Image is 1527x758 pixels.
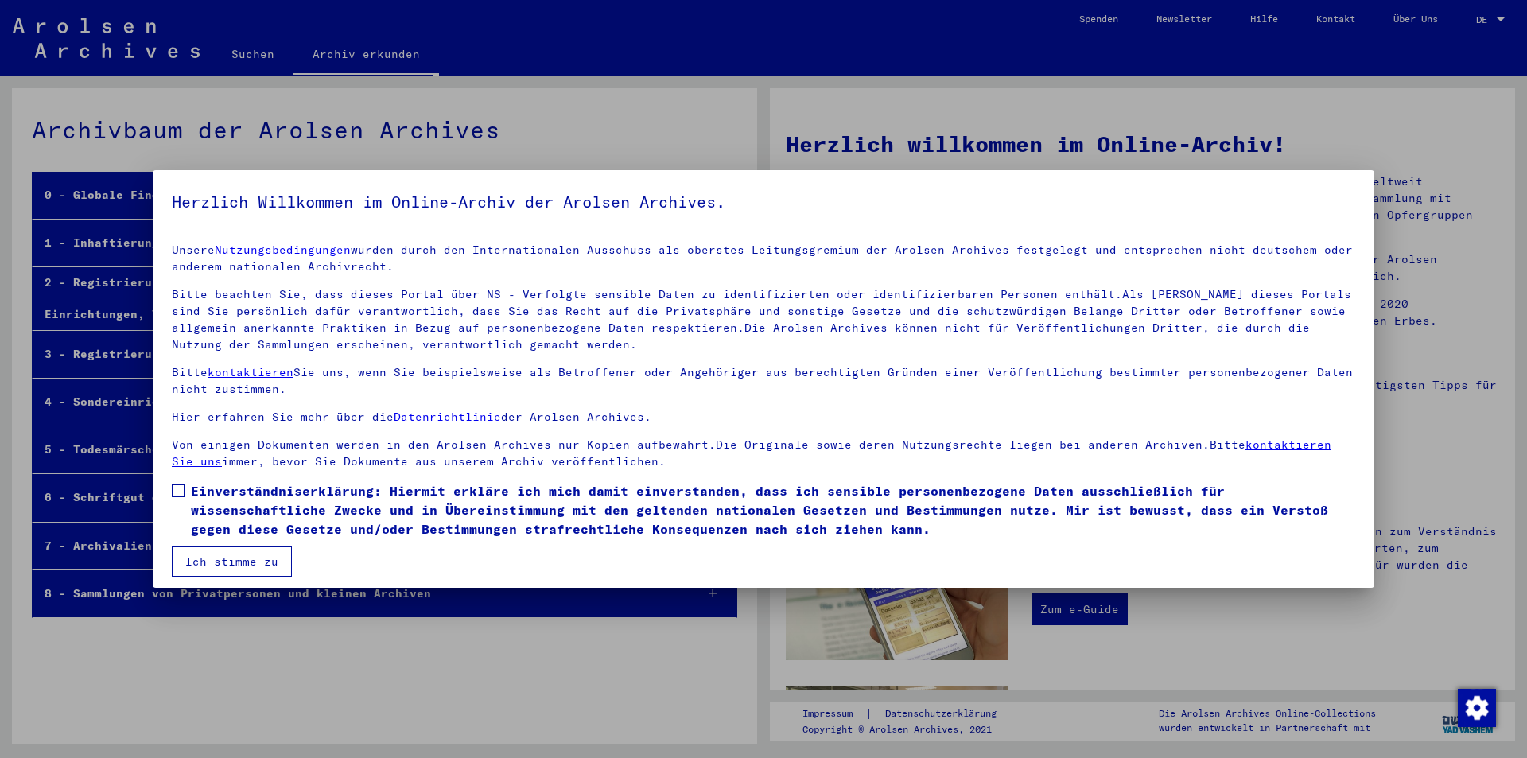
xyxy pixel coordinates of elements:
[208,365,293,379] a: kontaktieren
[172,364,1355,398] p: Bitte Sie uns, wenn Sie beispielsweise als Betroffener oder Angehöriger aus berechtigten Gründen ...
[191,481,1355,538] span: Einverständniserklärung: Hiermit erkläre ich mich damit einverstanden, dass ich sensible personen...
[394,410,501,424] a: Datenrichtlinie
[215,243,351,257] a: Nutzungsbedingungen
[172,286,1355,353] p: Bitte beachten Sie, dass dieses Portal über NS - Verfolgte sensible Daten zu identifizierten oder...
[1457,688,1495,726] div: Zustimmung ändern
[1458,689,1496,727] img: Zustimmung ändern
[172,242,1355,275] p: Unsere wurden durch den Internationalen Ausschuss als oberstes Leitungsgremium der Arolsen Archiv...
[172,189,1355,215] h5: Herzlich Willkommen im Online-Archiv der Arolsen Archives.
[172,409,1355,426] p: Hier erfahren Sie mehr über die der Arolsen Archives.
[172,437,1355,470] p: Von einigen Dokumenten werden in den Arolsen Archives nur Kopien aufbewahrt.Die Originale sowie d...
[172,546,292,577] button: Ich stimme zu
